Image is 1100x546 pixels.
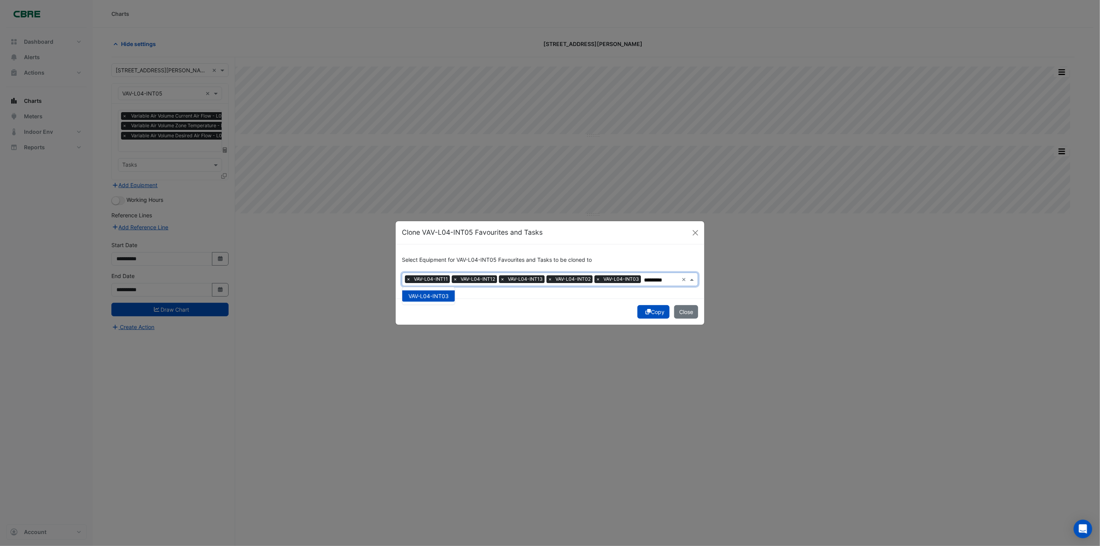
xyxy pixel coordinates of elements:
span: VAV-L04-INT12 [459,275,497,283]
div: Open Intercom Messenger [1074,520,1092,538]
span: Clear [682,275,688,283]
span: VAV-L04-INT03 [408,293,449,299]
span: × [452,275,459,283]
button: Copy [637,305,670,319]
button: Close [674,305,698,319]
span: VAV-L04-INT11 [412,275,450,283]
span: × [594,275,601,283]
span: × [405,275,412,283]
span: VAV-L04-INT02 [553,275,593,283]
h6: Select Equipment for VAV-L04-INT05 Favourites and Tasks to be cloned to [402,257,698,263]
button: Close [690,227,701,239]
div: Options List [402,287,455,305]
span: VAV-L04-INT13 [506,275,545,283]
span: VAV-L04-INT03 [601,275,641,283]
span: × [547,275,553,283]
h5: Clone VAV-L04-INT05 Favourites and Tasks [402,227,543,237]
span: × [499,275,506,283]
